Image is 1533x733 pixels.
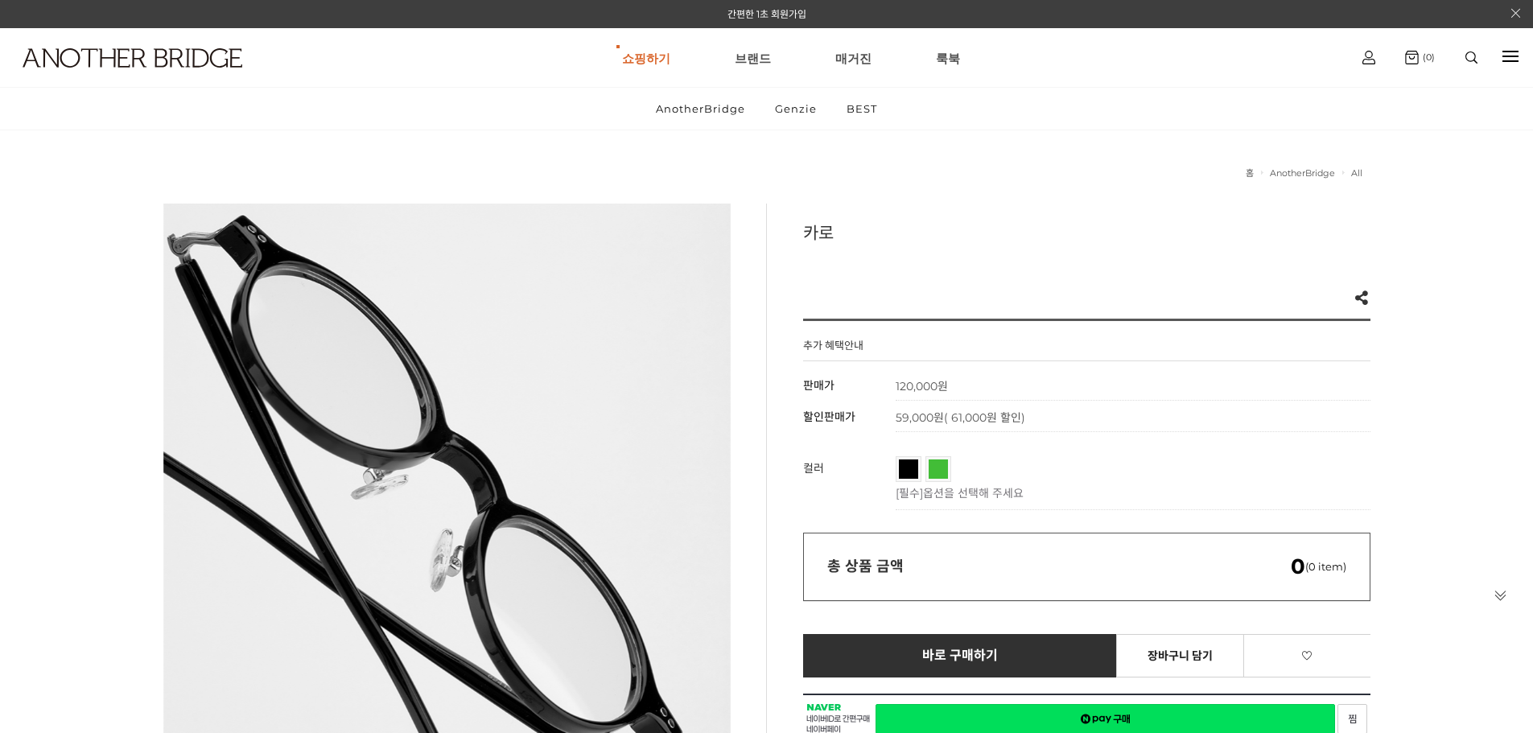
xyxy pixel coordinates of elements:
[929,459,996,469] span: 투명그린
[1362,51,1375,64] img: cart
[1270,167,1335,179] a: AnotherBridge
[23,48,242,68] img: logo
[1291,554,1305,579] em: 0
[1291,560,1346,573] span: (0 item)
[1246,167,1254,179] a: 홈
[1405,51,1435,64] a: (0)
[833,88,891,130] a: BEST
[1465,51,1477,64] img: search
[923,486,1024,500] span: 옵션을 선택해 주세요
[899,459,949,469] span: 블랙
[727,8,806,20] a: 간편한 1초 회원가입
[899,459,918,479] a: 블랙
[1405,51,1419,64] img: cart
[735,29,771,87] a: 브랜드
[925,456,951,482] li: 투명그린
[896,410,1025,425] span: 59,000원
[803,378,834,393] span: 판매가
[803,410,855,424] span: 할인판매가
[642,88,759,130] a: AnotherBridge
[896,484,1362,500] p: [필수]
[929,459,948,479] a: 투명그린
[803,634,1118,677] a: 바로 구매하기
[922,649,999,663] span: 바로 구매하기
[896,456,921,482] li: 블랙
[8,48,238,107] a: logo
[761,88,830,130] a: Genzie
[835,29,872,87] a: 매거진
[622,29,670,87] a: 쇼핑하기
[896,379,948,393] strong: 120,000원
[803,220,1370,244] h3: 카로
[1351,167,1362,179] a: All
[803,448,896,510] th: 컬러
[1419,51,1435,63] span: (0)
[944,410,1025,425] span: ( 61,000원 할인)
[1116,634,1244,677] a: 장바구니 담기
[827,558,904,575] strong: 총 상품 금액
[936,29,960,87] a: 룩북
[803,337,863,360] h4: 추가 혜택안내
